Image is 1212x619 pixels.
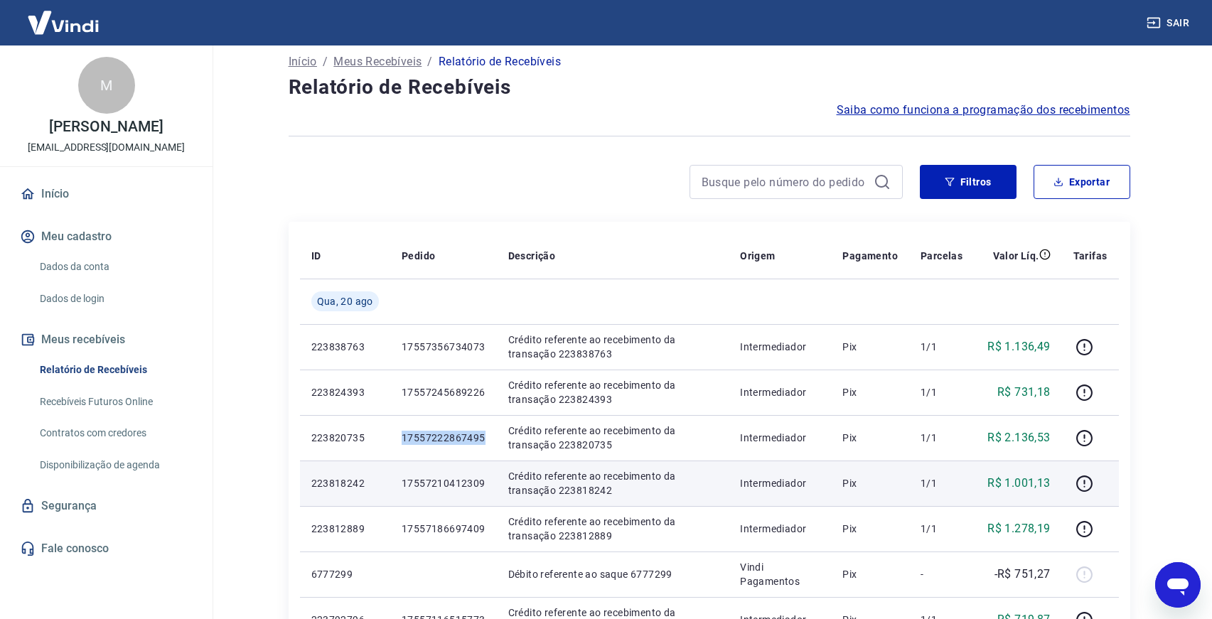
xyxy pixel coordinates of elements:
[740,476,820,490] p: Intermediador
[842,431,898,445] p: Pix
[311,431,379,445] p: 223820735
[920,165,1017,199] button: Filtros
[1144,10,1195,36] button: Sair
[508,249,556,263] p: Descrição
[740,340,820,354] p: Intermediador
[49,119,163,134] p: [PERSON_NAME]
[28,140,185,155] p: [EMAIL_ADDRESS][DOMAIN_NAME]
[921,522,962,536] p: 1/1
[508,469,718,497] p: Crédito referente ao recebimento da transação 223818242
[993,249,1039,263] p: Valor Líq.
[1155,562,1201,608] iframe: Botão para abrir a janela de mensagens
[289,73,1130,102] h4: Relatório de Recebíveis
[837,102,1130,119] a: Saiba como funciona a programação dos recebimentos
[34,252,195,281] a: Dados da conta
[17,324,195,355] button: Meus recebíveis
[842,340,898,354] p: Pix
[508,378,718,407] p: Crédito referente ao recebimento da transação 223824393
[402,522,486,536] p: 17557186697409
[311,567,379,581] p: 6777299
[402,340,486,354] p: 17557356734073
[34,451,195,480] a: Disponibilização de agenda
[34,355,195,384] a: Relatório de Recebíveis
[921,249,962,263] p: Parcelas
[702,171,868,193] input: Busque pelo número do pedido
[508,515,718,543] p: Crédito referente ao recebimento da transação 223812889
[34,419,195,448] a: Contratos com credores
[921,340,962,354] p: 1/1
[17,178,195,210] a: Início
[740,522,820,536] p: Intermediador
[987,475,1050,492] p: R$ 1.001,13
[921,567,962,581] p: -
[317,294,373,308] span: Qua, 20 ago
[427,53,432,70] p: /
[289,53,317,70] a: Início
[402,249,435,263] p: Pedido
[311,522,379,536] p: 223812889
[311,385,379,399] p: 223824393
[921,385,962,399] p: 1/1
[508,424,718,452] p: Crédito referente ao recebimento da transação 223820735
[34,387,195,416] a: Recebíveis Futuros Online
[311,249,321,263] p: ID
[987,520,1050,537] p: R$ 1.278,19
[17,1,109,44] img: Vindi
[1034,165,1130,199] button: Exportar
[842,476,898,490] p: Pix
[311,476,379,490] p: 223818242
[842,249,898,263] p: Pagamento
[842,522,898,536] p: Pix
[508,333,718,361] p: Crédito referente ao recebimento da transação 223838763
[921,431,962,445] p: 1/1
[333,53,422,70] a: Meus Recebíveis
[17,490,195,522] a: Segurança
[508,567,718,581] p: Débito referente ao saque 6777299
[402,476,486,490] p: 17557210412309
[987,338,1050,355] p: R$ 1.136,49
[842,385,898,399] p: Pix
[34,284,195,313] a: Dados de login
[740,249,775,263] p: Origem
[323,53,328,70] p: /
[1073,249,1108,263] p: Tarifas
[740,560,820,588] p: Vindi Pagamentos
[17,533,195,564] a: Fale conosco
[740,431,820,445] p: Intermediador
[78,57,135,114] div: M
[311,340,379,354] p: 223838763
[842,567,898,581] p: Pix
[994,566,1051,583] p: -R$ 751,27
[997,384,1051,401] p: R$ 731,18
[402,431,486,445] p: 17557222867495
[17,221,195,252] button: Meu cadastro
[402,385,486,399] p: 17557245689226
[439,53,561,70] p: Relatório de Recebíveis
[987,429,1050,446] p: R$ 2.136,53
[740,385,820,399] p: Intermediador
[921,476,962,490] p: 1/1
